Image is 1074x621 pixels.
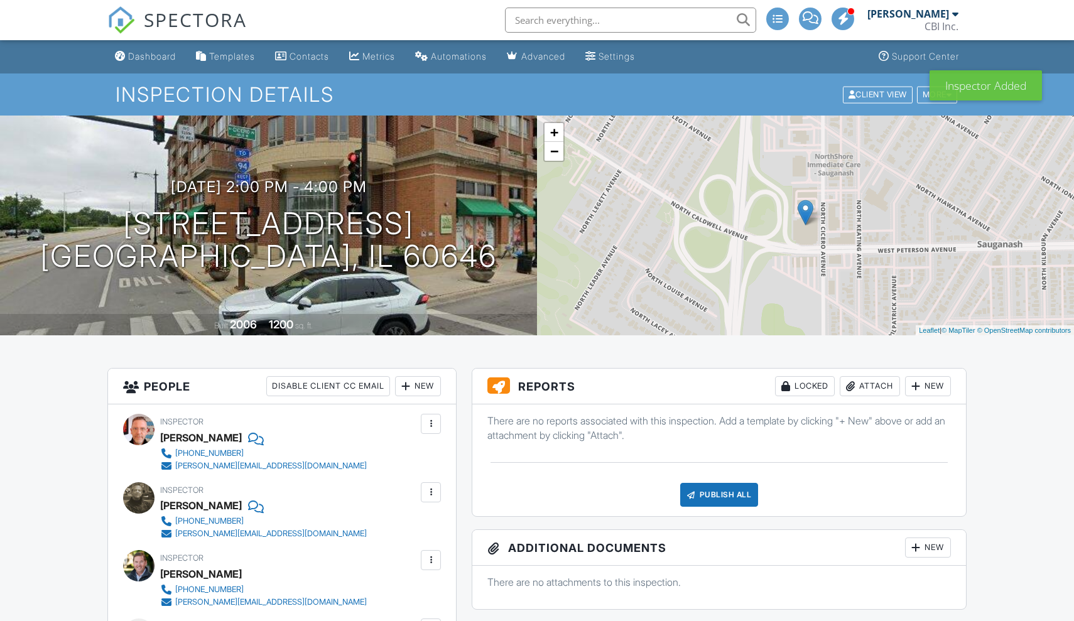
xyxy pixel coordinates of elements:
[892,51,959,62] div: Support Center
[580,45,640,68] a: Settings
[930,70,1042,100] div: Inspector Added
[107,6,135,34] img: The Best Home Inspection Software - Spectora
[160,564,242,583] div: [PERSON_NAME]
[107,17,247,43] a: SPECTORA
[919,327,940,334] a: Leaflet
[505,8,756,33] input: Search everything...
[431,51,487,62] div: Automations
[925,20,958,33] div: CBI Inc.
[874,45,964,68] a: Support Center
[108,369,456,404] h3: People
[160,583,367,596] a: [PHONE_NUMBER]
[395,376,441,396] div: New
[128,51,176,62] div: Dashboard
[917,86,958,103] div: More
[295,321,313,330] span: sq. ft.
[160,417,203,426] span: Inspector
[941,327,975,334] a: © MapTiler
[290,51,329,62] div: Contacts
[175,529,367,539] div: [PERSON_NAME][EMAIL_ADDRESS][DOMAIN_NAME]
[160,496,242,515] div: [PERSON_NAME]
[116,84,958,105] h1: Inspection Details
[472,369,966,404] h3: Reports
[175,597,367,607] div: [PERSON_NAME][EMAIL_ADDRESS][DOMAIN_NAME]
[410,45,492,68] a: Automations (Advanced)
[344,45,400,68] a: Metrics
[175,585,244,595] div: [PHONE_NUMBER]
[905,376,951,396] div: New
[160,515,367,527] a: [PHONE_NUMBER]
[175,461,367,471] div: [PERSON_NAME][EMAIL_ADDRESS][DOMAIN_NAME]
[144,6,247,33] span: SPECTORA
[842,89,916,99] a: Client View
[362,51,395,62] div: Metrics
[905,537,951,558] div: New
[160,527,367,540] a: [PERSON_NAME][EMAIL_ADDRESS][DOMAIN_NAME]
[775,376,835,396] div: Locked
[487,414,951,442] p: There are no reports associated with this inspection. Add a template by clicking "+ New" above or...
[270,45,334,68] a: Contacts
[977,327,1071,334] a: © OpenStreetMap contributors
[214,321,228,330] span: Built
[160,485,203,495] span: Inspector
[521,51,565,62] div: Advanced
[545,142,563,161] a: Zoom out
[269,318,293,331] div: 1200
[160,553,203,563] span: Inspector
[843,86,913,103] div: Client View
[867,8,949,20] div: [PERSON_NAME]
[171,178,367,195] h3: [DATE] 2:00 pm - 4:00 pm
[160,596,367,608] a: [PERSON_NAME][EMAIL_ADDRESS][DOMAIN_NAME]
[160,428,242,447] div: [PERSON_NAME]
[230,318,257,331] div: 2006
[175,448,244,458] div: [PHONE_NUMBER]
[191,45,260,68] a: Templates
[916,325,1074,336] div: |
[840,376,900,396] div: Attach
[40,207,497,274] h1: [STREET_ADDRESS] [GEOGRAPHIC_DATA], IL 60646
[545,123,563,142] a: Zoom in
[599,51,635,62] div: Settings
[266,376,390,396] div: Disable Client CC Email
[110,45,181,68] a: Dashboard
[680,483,759,507] div: Publish All
[487,575,951,589] p: There are no attachments to this inspection.
[160,460,367,472] a: [PERSON_NAME][EMAIL_ADDRESS][DOMAIN_NAME]
[175,516,244,526] div: [PHONE_NUMBER]
[160,447,367,460] a: [PHONE_NUMBER]
[472,530,966,566] h3: Additional Documents
[502,45,570,68] a: Advanced
[209,51,255,62] div: Templates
